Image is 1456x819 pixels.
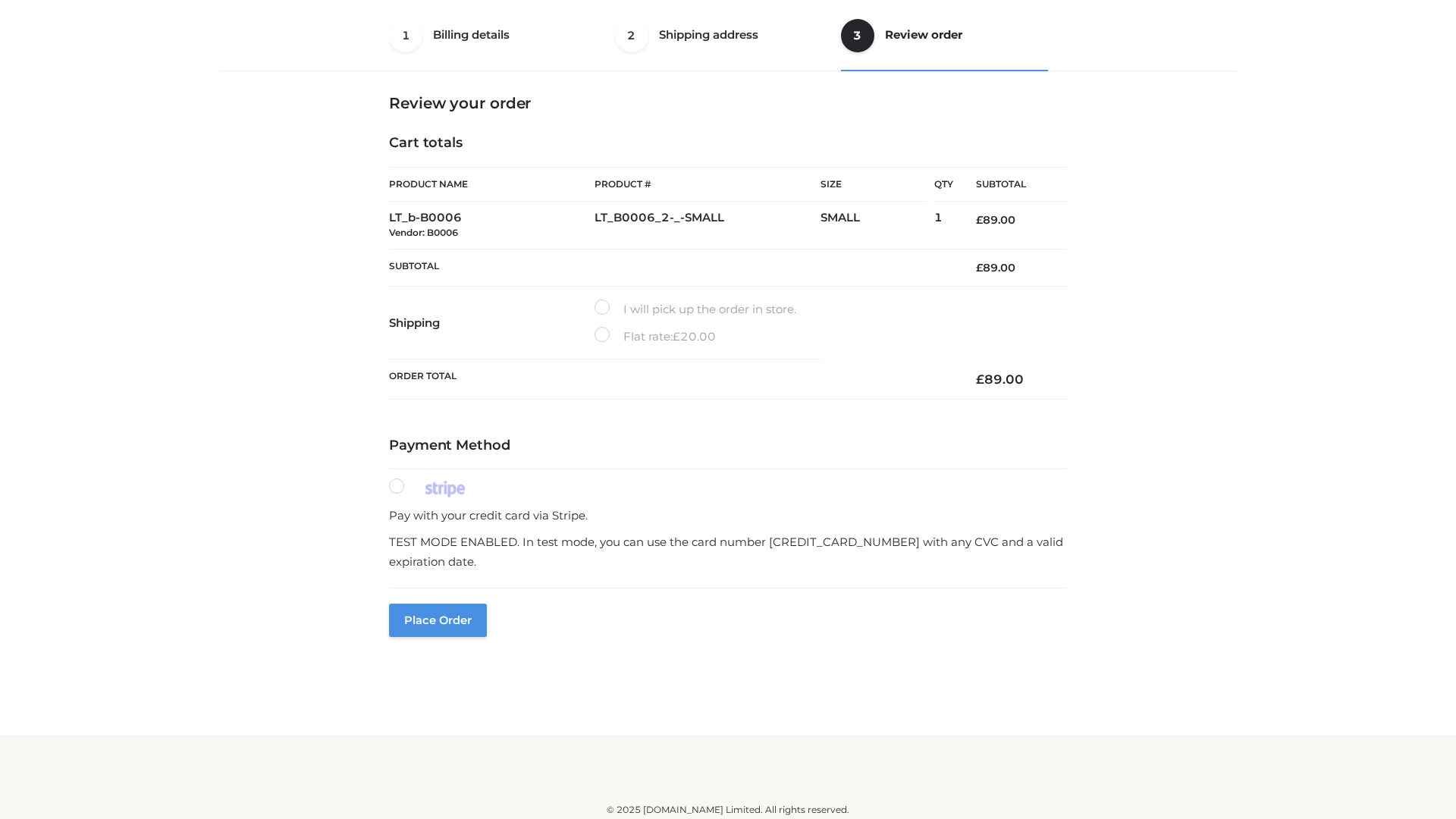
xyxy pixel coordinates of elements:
td: LT_B0006_2-_-SMALL [595,202,821,249]
th: Subtotal [389,249,953,286]
th: Shipping [389,287,595,359]
th: Product # [595,167,821,202]
h3: Review your order [389,94,1067,112]
bdi: 89.00 [976,213,1015,227]
bdi: 89.00 [976,372,1024,387]
th: Subtotal [953,168,1067,202]
span: £ [976,261,983,275]
label: Flat rate: [595,327,716,347]
th: Size [821,168,927,202]
label: I will pick up the order in store. [595,300,796,319]
p: Pay with your credit card via Stripe. [389,506,1067,526]
small: Vendor: B0006 [389,227,458,238]
bdi: 20.00 [673,329,716,344]
td: 1 [934,202,953,249]
span: £ [673,329,680,344]
td: SMALL [821,202,934,249]
th: Product Name [389,167,595,202]
th: Order Total [389,359,953,400]
h4: Payment Method [389,438,1067,454]
h4: Cart totals [389,135,1067,152]
bdi: 89.00 [976,261,1015,275]
span: £ [976,372,984,387]
span: £ [976,213,983,227]
div: © 2025 [DOMAIN_NAME] Limited. All rights reserved. [225,802,1231,817]
p: TEST MODE ENABLED. In test mode, you can use the card number [CREDIT_CARD_NUMBER] with any CVC an... [389,532,1067,571]
th: Qty [934,167,953,202]
button: Place order [389,604,487,637]
td: LT_b-B0006 [389,202,595,249]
